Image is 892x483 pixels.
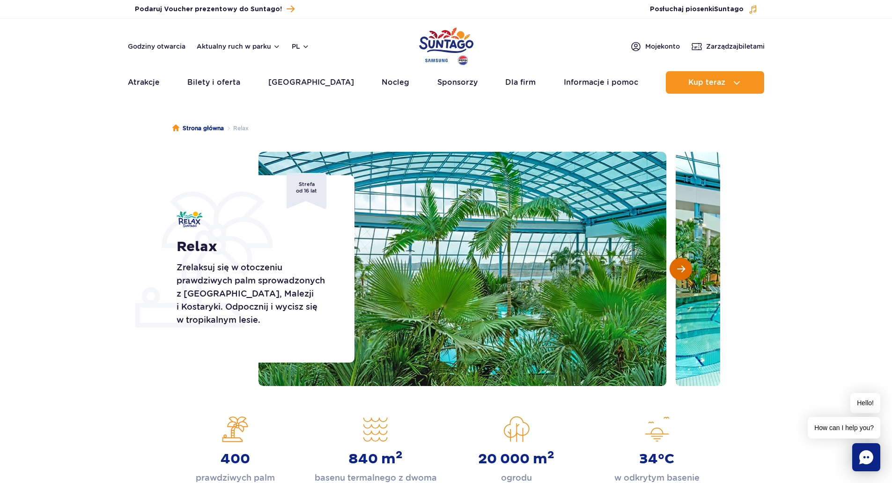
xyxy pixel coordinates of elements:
a: Atrakcje [128,71,160,94]
h1: Relax [177,238,333,255]
div: Chat [852,443,880,471]
button: Kup teraz [666,71,764,94]
span: Kup teraz [688,78,725,87]
button: Aktualny ruch w parku [197,43,280,50]
a: Informacje i pomoc [564,71,638,94]
strong: 20 000 m [478,451,554,468]
span: Zarządzaj biletami [706,42,765,51]
strong: 34°C [639,451,674,468]
button: Posłuchaj piosenkiSuntago [650,5,758,14]
p: Zrelaksuj się w otoczeniu prawdziwych palm sprowadzonych z [GEOGRAPHIC_DATA], Malezji i Kostaryki... [177,261,333,327]
sup: 2 [396,448,403,461]
span: Moje konto [645,42,680,51]
button: pl [292,42,310,51]
a: Nocleg [382,71,409,94]
button: Następny slajd [670,258,692,280]
a: Bilety i oferta [187,71,240,94]
a: Podaruj Voucher prezentowy do Suntago! [135,3,295,15]
a: [GEOGRAPHIC_DATA] [268,71,354,94]
a: Park of Poland [419,23,473,67]
strong: 840 m [348,451,403,468]
span: Posłuchaj piosenki [650,5,744,14]
span: How can I help you? [808,417,880,438]
a: Mojekonto [630,41,680,52]
span: Hello! [850,393,880,413]
span: Podaruj Voucher prezentowy do Suntago! [135,5,282,14]
a: Strona główna [172,124,224,133]
li: Relax [224,124,249,133]
a: Zarządzajbiletami [691,41,765,52]
span: Strefa od 16 lat [287,173,326,209]
strong: 400 [221,451,250,468]
a: Sponsorzy [437,71,478,94]
img: Relax [177,211,203,227]
a: Dla firm [505,71,536,94]
a: Godziny otwarcia [128,42,185,51]
sup: 2 [547,448,554,461]
span: Suntago [714,6,744,13]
